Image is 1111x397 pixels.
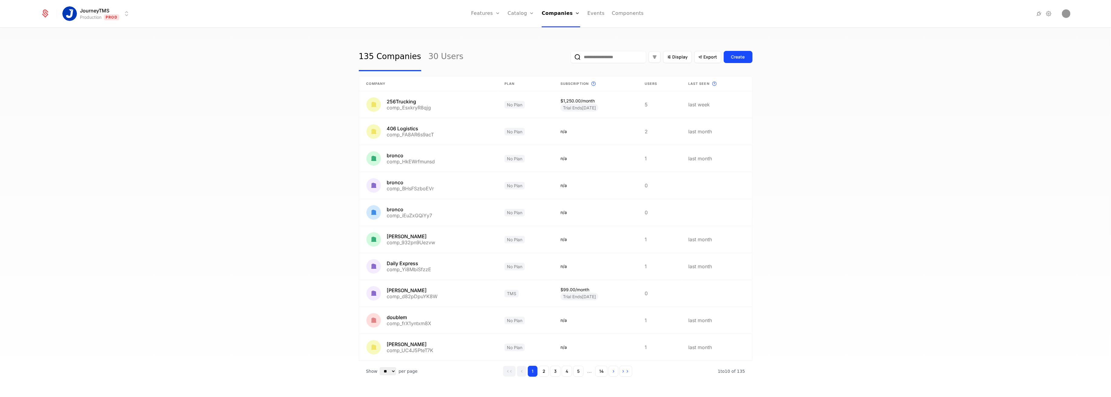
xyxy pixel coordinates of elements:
[104,14,119,20] span: Prod
[673,54,688,60] span: Display
[539,366,549,377] button: Go to page 2
[620,366,632,377] button: Go to last page
[731,54,745,60] div: Create
[366,368,378,374] span: Show
[609,366,618,377] button: Go to next page
[497,76,553,91] th: Plan
[1045,10,1052,17] a: Settings
[550,366,560,377] button: Go to page 3
[64,7,130,20] button: Select environment
[704,54,717,60] span: Export
[1062,9,1070,18] button: Open user button
[663,51,692,63] button: Display
[718,369,737,374] span: 1 to 10 of
[724,51,752,63] button: Create
[528,366,537,377] button: Go to page 1
[573,366,584,377] button: Go to page 5
[1062,9,1070,18] img: Walker Probasco
[688,81,709,86] span: Last seen
[359,361,752,382] div: Table pagination
[428,43,464,71] a: 30 Users
[560,81,589,86] span: Subscription
[637,76,681,91] th: Users
[398,368,418,374] span: per page
[80,14,101,20] div: Production
[380,367,396,375] select: Select page size
[517,366,527,377] button: Go to previous page
[503,366,632,377] div: Page navigation
[585,366,594,376] span: ...
[718,369,745,374] span: 135
[595,366,607,377] button: Go to page 14
[359,76,498,91] th: Company
[649,51,661,63] button: Filter options
[562,366,572,377] button: Go to page 4
[694,51,721,63] button: Export
[62,6,77,21] img: JourneyTMS
[359,43,421,71] a: 135 Companies
[1035,10,1043,17] a: Integrations
[80,7,109,14] span: JourneyTMS
[503,366,516,377] button: Go to first page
